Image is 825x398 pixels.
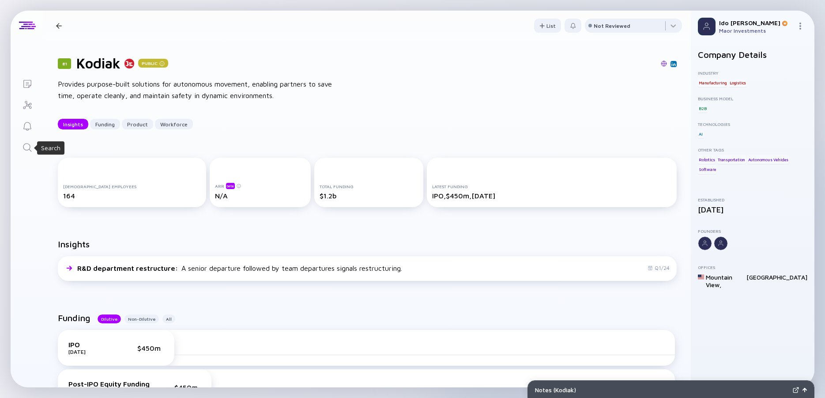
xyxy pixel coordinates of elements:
[155,118,193,131] div: Workforce
[719,19,793,27] div: Ido [PERSON_NAME]
[717,155,746,164] div: Transportation
[162,315,175,323] button: All
[594,23,630,29] div: Not Reviewed
[698,49,807,60] h2: Company Details
[661,61,667,67] img: Kodiak Website
[68,341,113,349] div: IPO
[11,72,44,94] a: Lists
[671,62,676,66] img: Kodiak Linkedin Page
[138,59,168,68] div: Public
[174,383,201,391] div: $450m
[698,274,704,280] img: United States Flag
[122,118,153,131] div: Product
[58,313,90,323] h2: Funding
[63,184,201,189] div: [DEMOGRAPHIC_DATA] Employees
[698,228,807,234] div: Founders
[793,387,799,393] img: Expand Notes
[58,119,88,129] button: Insights
[648,265,670,271] div: Q1/24
[63,192,201,200] div: 164
[698,70,807,76] div: Industry
[68,349,113,355] div: [DATE]
[698,197,807,202] div: Established
[746,273,807,288] div: [GEOGRAPHIC_DATA]
[534,19,561,33] button: List
[124,315,159,323] button: Non-Dilutive
[535,386,789,394] div: Notes ( Kodiak )
[719,27,793,34] div: Maor Investments
[155,119,193,129] button: Workforce
[98,315,121,323] button: Dilutive
[698,129,704,138] div: AI
[58,58,71,69] div: 81
[320,184,418,189] div: Total Funding
[58,118,88,131] div: Insights
[11,136,44,157] a: Search
[320,192,418,200] div: $1.2b
[41,144,60,152] div: Search
[729,78,747,87] div: Logistics
[90,119,120,129] button: Funding
[58,79,340,101] div: Provides purpose-built solutions for autonomous movement, enabling partners to save time, operate...
[68,380,150,388] div: Post-IPO Equity Funding
[11,115,44,136] a: Reminders
[706,273,745,288] div: Mountain View ,
[698,147,807,152] div: Other Tags
[122,119,153,129] button: Product
[698,78,727,87] div: Manufacturing
[698,104,707,113] div: B2B
[698,265,807,270] div: Offices
[77,264,180,272] span: R&D department restructure :
[802,388,807,392] img: Open Notes
[698,121,807,127] div: Technologies
[432,192,671,200] div: IPO, $450m, [DATE]
[432,184,671,189] div: Latest Funding
[90,118,120,131] div: Funding
[698,96,807,101] div: Business Model
[698,18,716,35] img: Profile Picture
[698,205,807,214] div: [DATE]
[11,94,44,115] a: Investor Map
[215,192,305,200] div: N/A
[76,55,121,72] h1: Kodiak
[698,155,716,164] div: Robotics
[797,23,804,30] img: Menu
[137,344,164,352] div: $450m
[215,182,305,189] div: ARR
[747,155,789,164] div: Autonomous Vehicles
[226,183,235,189] div: beta
[698,165,716,174] div: Software
[77,264,402,272] div: A senior departure followed by team departures signals restructuring.
[58,239,90,249] h2: Insights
